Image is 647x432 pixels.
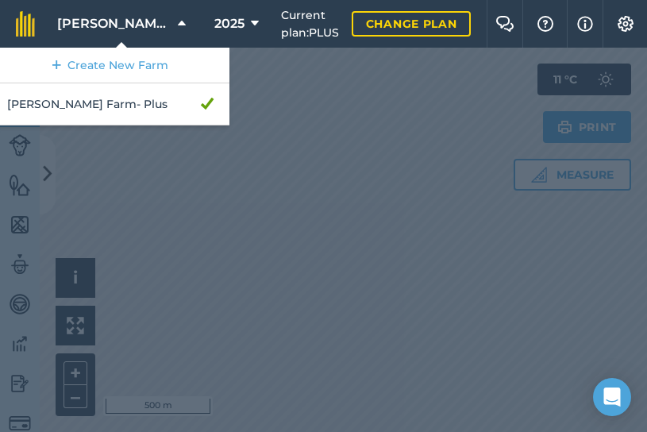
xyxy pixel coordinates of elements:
span: [PERSON_NAME] Farm [57,14,171,33]
span: 2025 [214,14,245,33]
img: svg+xml;base64,PHN2ZyB4bWxucz0iaHR0cDovL3d3dy53My5vcmcvMjAwMC9zdmciIHdpZHRoPSIxNyIgaGVpZ2h0PSIxNy... [577,14,593,33]
a: Change plan [352,11,472,37]
img: A question mark icon [536,16,555,32]
img: fieldmargin Logo [16,11,35,37]
img: A cog icon [616,16,635,32]
span: Current plan : PLUS [281,6,339,42]
div: Open Intercom Messenger [593,378,631,416]
img: Two speech bubbles overlapping with the left bubble in the forefront [495,16,514,32]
